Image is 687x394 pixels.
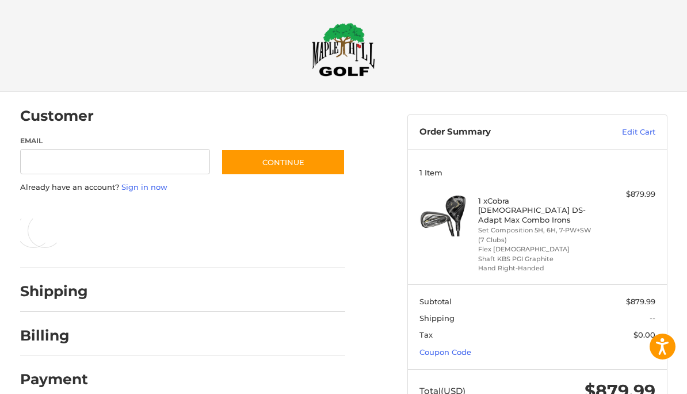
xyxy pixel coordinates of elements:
[633,330,655,339] span: $0.00
[12,345,137,382] iframe: Gorgias live chat messenger
[478,254,593,264] li: Shaft KBS PGI Graphite
[20,136,210,146] label: Email
[419,347,471,357] a: Coupon Code
[478,244,593,254] li: Flex [DEMOGRAPHIC_DATA]
[20,327,87,345] h2: Billing
[312,22,375,76] img: Maple Hill Golf
[20,282,88,300] h2: Shipping
[419,297,452,306] span: Subtotal
[20,182,346,193] p: Already have an account?
[419,330,433,339] span: Tax
[121,182,167,192] a: Sign in now
[419,168,655,177] h3: 1 Item
[580,127,655,138] a: Edit Cart
[221,149,345,175] button: Continue
[478,196,593,224] h4: 1 x Cobra [DEMOGRAPHIC_DATA] DS-Adapt Max Combo Irons
[650,313,655,323] span: --
[419,313,455,323] span: Shipping
[478,263,593,273] li: Hand Right-Handed
[626,297,655,306] span: $879.99
[478,225,593,244] li: Set Composition 5H, 6H, 7-PW+SW (7 Clubs)
[20,107,94,125] h2: Customer
[419,127,581,138] h3: Order Summary
[596,189,655,200] div: $879.99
